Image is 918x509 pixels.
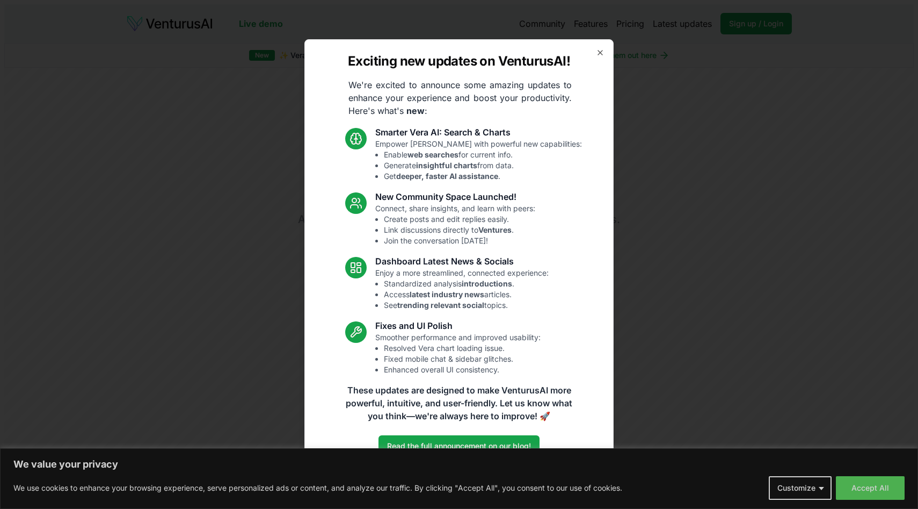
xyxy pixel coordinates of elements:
[384,364,541,375] li: Enhanced overall UI consistency.
[384,278,549,289] li: Standardized analysis .
[410,290,484,299] strong: latest industry news
[384,289,549,300] li: Access articles.
[384,214,535,225] li: Create posts and edit replies easily.
[384,225,535,235] li: Link discussions directly to .
[375,190,535,203] h3: New Community Space Launched!
[384,149,582,160] li: Enable for current info.
[384,171,582,182] li: Get .
[375,319,541,332] h3: Fixes and UI Polish
[416,161,477,170] strong: insightful charts
[348,53,570,70] h2: Exciting new updates on VenturusAI!
[406,105,425,116] strong: new
[384,300,549,311] li: See topics.
[375,332,541,375] p: Smoother performance and improved usability:
[375,268,549,311] p: Enjoy a more streamlined, connected experience:
[375,203,535,246] p: Connect, share insights, and learn with peers:
[407,150,458,159] strong: web searches
[384,160,582,171] li: Generate from data.
[384,354,541,364] li: Fixed mobile chat & sidebar glitches.
[378,435,540,457] a: Read the full announcement on our blog!
[375,255,549,268] h3: Dashboard Latest News & Socials
[375,126,582,139] h3: Smarter Vera AI: Search & Charts
[339,384,579,422] p: These updates are designed to make VenturusAI more powerful, intuitive, and user-friendly. Let us...
[384,343,541,354] li: Resolved Vera chart loading issue.
[462,279,512,288] strong: introductions
[396,171,498,181] strong: deeper, faster AI assistance
[397,300,484,310] strong: trending relevant social
[478,225,512,234] strong: Ventures
[340,78,580,117] p: We're excited to announce some amazing updates to enhance your experience and boost your producti...
[384,235,535,246] li: Join the conversation [DATE]!
[375,139,582,182] p: Empower [PERSON_NAME] with powerful new capabilities:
